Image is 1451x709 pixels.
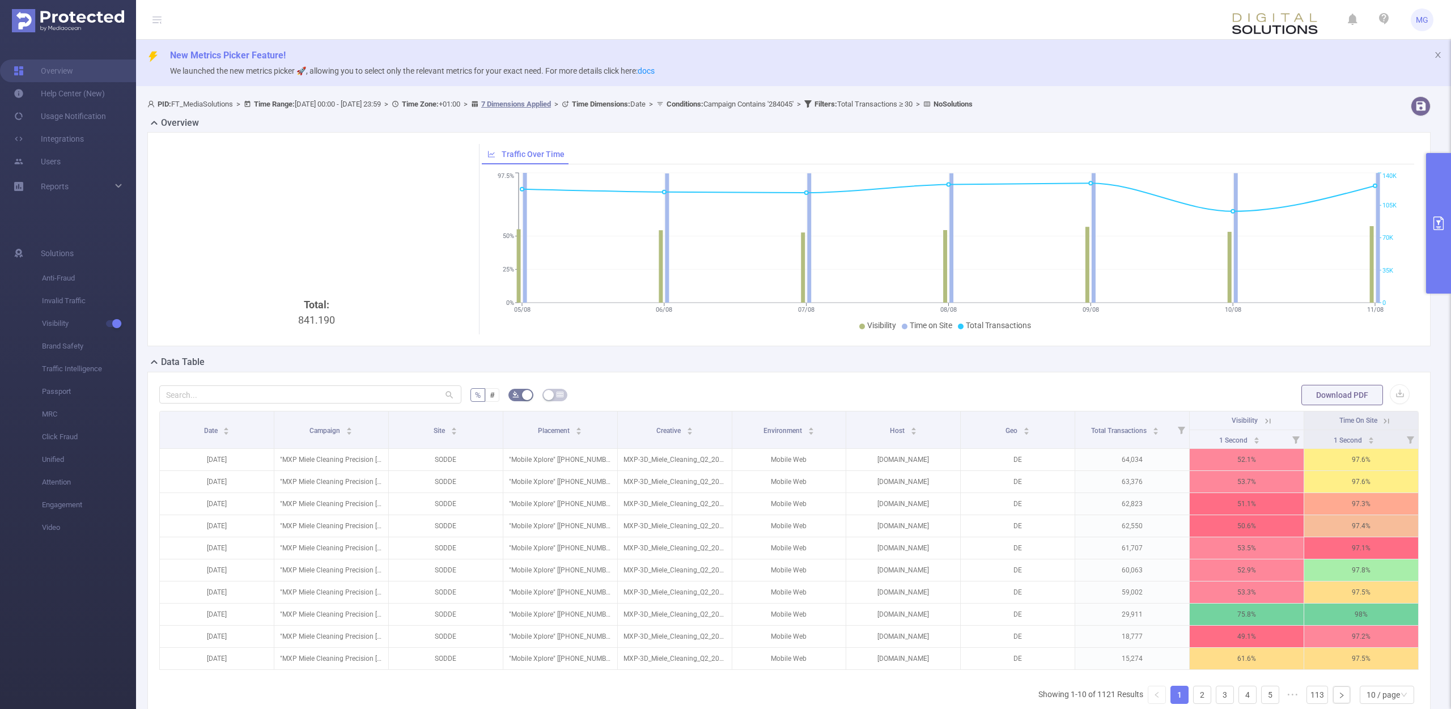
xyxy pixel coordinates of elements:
p: [DOMAIN_NAME] [846,626,960,647]
p: 63,376 [1075,471,1189,493]
span: Anti-Fraud [42,267,136,290]
span: # [490,390,495,400]
p: [DATE] [160,626,274,647]
p: 98% [1304,604,1418,625]
p: "Mobile Xplore" [[PHONE_NUMBER]] [503,559,617,581]
p: 51.1% [1190,493,1304,515]
p: 18,777 [1075,626,1189,647]
p: 62,823 [1075,493,1189,515]
p: SODDE [389,449,503,470]
a: 2 [1194,686,1211,703]
a: docs [638,66,655,75]
p: 62,550 [1075,515,1189,537]
h2: Overview [161,116,199,130]
p: [DOMAIN_NAME] [846,471,960,493]
tspan: 0% [506,299,514,307]
i: icon: caret-up [223,426,230,429]
p: Mobile Web [732,626,846,647]
p: DE [961,537,1075,559]
a: 113 [1307,686,1327,703]
span: Campaign Contains '284045' [667,100,794,108]
b: Conditions : [667,100,703,108]
span: > [913,100,923,108]
p: [DATE] [160,515,274,537]
p: 53.3% [1190,581,1304,603]
div: Sort [686,426,693,432]
i: icon: down [1401,691,1407,699]
span: Site [434,427,447,435]
b: Time Range: [254,100,295,108]
p: [DOMAIN_NAME] [846,537,960,559]
p: [DATE] [160,537,274,559]
span: We launched the new metrics picker 🚀, allowing you to select only the relevant metrics for your e... [170,66,655,75]
p: Mobile Web [732,449,846,470]
p: Mobile Web [732,537,846,559]
span: Geo [1005,427,1019,435]
p: 15,274 [1075,648,1189,669]
span: Invalid Traffic [42,290,136,312]
div: 10 / page [1367,686,1400,703]
div: Sort [451,426,457,432]
p: MXP-3D_Miele_Cleaning_Q2_2025.zip [5459485] [618,559,732,581]
a: Usage Notification [14,105,106,128]
tspan: 35K [1382,267,1393,274]
div: Sort [1253,435,1260,442]
p: DE [961,581,1075,603]
p: 60,063 [1075,559,1189,581]
tspan: 05/08 [514,306,530,313]
span: Time on Site [910,321,952,330]
span: Click Fraud [42,426,136,448]
div: 841.190 [164,297,470,487]
p: "Mobile Xplore" [[PHONE_NUMBER]] [503,581,617,603]
i: icon: caret-down [808,430,814,434]
p: 53.7% [1190,471,1304,493]
i: icon: right [1338,692,1345,699]
span: Visibility [867,321,896,330]
p: "MXP Miele Cleaning Precision [DATE]-[DATE]" [284045] [274,559,388,581]
span: Unified [42,448,136,471]
p: Mobile Web [732,493,846,515]
p: SODDE [389,515,503,537]
i: icon: line-chart [487,150,495,158]
span: Brand Safety [42,335,136,358]
p: DE [961,626,1075,647]
li: 3 [1216,686,1234,704]
b: No Solutions [934,100,973,108]
p: [DOMAIN_NAME] [846,581,960,603]
tspan: 50% [503,233,514,240]
p: Mobile Web [732,581,846,603]
i: icon: bg-colors [512,391,519,398]
span: Date [572,100,646,108]
p: DE [961,493,1075,515]
button: icon: close [1434,49,1442,61]
i: icon: caret-up [1368,435,1374,439]
b: Time Zone: [402,100,439,108]
span: Engagement [42,494,136,516]
span: MRC [42,403,136,426]
a: 5 [1262,686,1279,703]
p: SODDE [389,604,503,625]
p: 97.6% [1304,471,1418,493]
tspan: 11/08 [1367,306,1383,313]
i: icon: caret-up [1024,426,1030,429]
span: Host [890,427,906,435]
i: icon: caret-down [1254,439,1260,443]
li: Next Page [1333,686,1351,704]
span: Campaign [309,427,342,435]
p: DE [961,471,1075,493]
span: Reports [41,182,69,191]
i: icon: caret-down [223,430,230,434]
p: [DOMAIN_NAME] [846,449,960,470]
p: 97.8% [1304,559,1418,581]
p: "MXP Miele Cleaning Precision [DATE]-[DATE]" [284045] [274,537,388,559]
i: icon: caret-up [686,426,693,429]
tspan: 140K [1382,173,1397,180]
p: 75.8% [1190,604,1304,625]
b: PID: [158,100,171,108]
p: MXP-3D_Miele_Cleaning_Q2_2025.zip [5459485] [618,648,732,669]
p: "Mobile Xplore" [[PHONE_NUMBER]] [503,471,617,493]
span: Total Transactions [966,321,1031,330]
p: "Mobile Xplore" [[PHONE_NUMBER]] [503,648,617,669]
a: 4 [1239,686,1256,703]
i: icon: caret-up [576,426,582,429]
